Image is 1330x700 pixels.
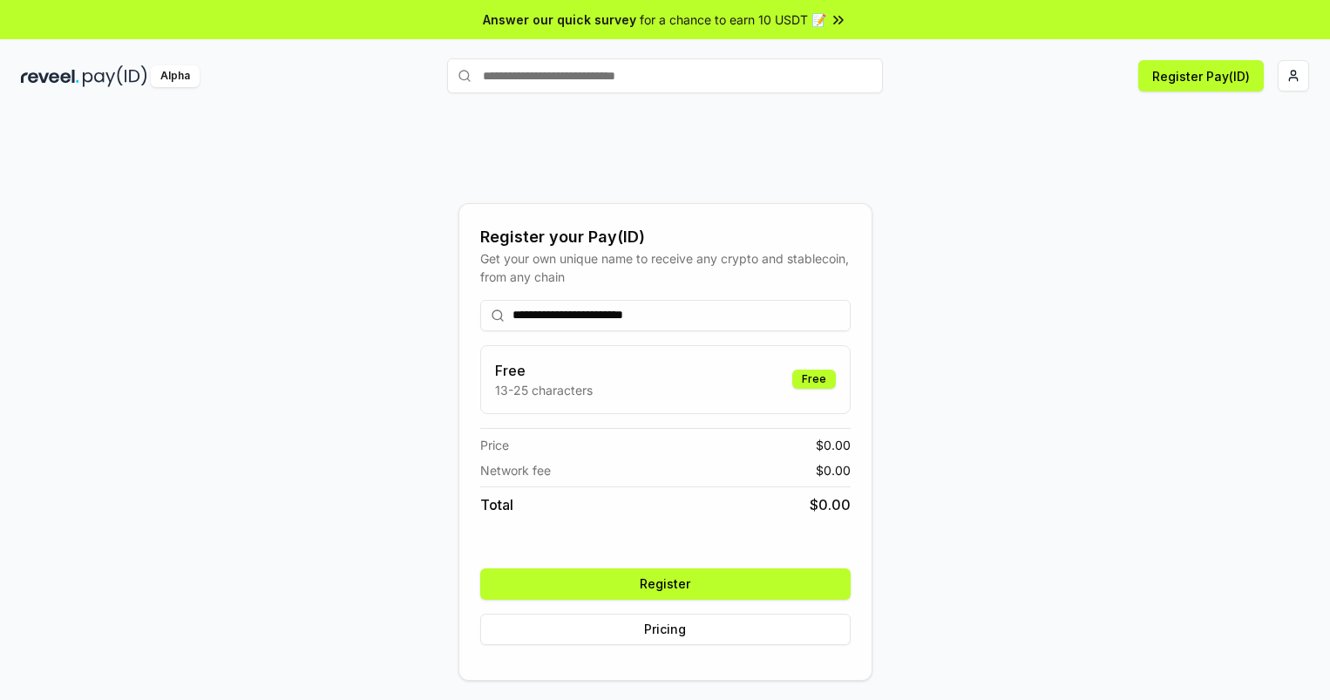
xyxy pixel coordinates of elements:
[1138,60,1264,92] button: Register Pay(ID)
[21,65,79,87] img: reveel_dark
[816,461,851,479] span: $ 0.00
[480,461,551,479] span: Network fee
[640,10,826,29] span: for a chance to earn 10 USDT 📝
[83,65,147,87] img: pay_id
[151,65,200,87] div: Alpha
[480,436,509,454] span: Price
[792,370,836,389] div: Free
[480,249,851,286] div: Get your own unique name to receive any crypto and stablecoin, from any chain
[480,568,851,600] button: Register
[810,494,851,515] span: $ 0.00
[480,494,513,515] span: Total
[480,225,851,249] div: Register your Pay(ID)
[495,360,593,381] h3: Free
[483,10,636,29] span: Answer our quick survey
[816,436,851,454] span: $ 0.00
[495,381,593,399] p: 13-25 characters
[480,614,851,645] button: Pricing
